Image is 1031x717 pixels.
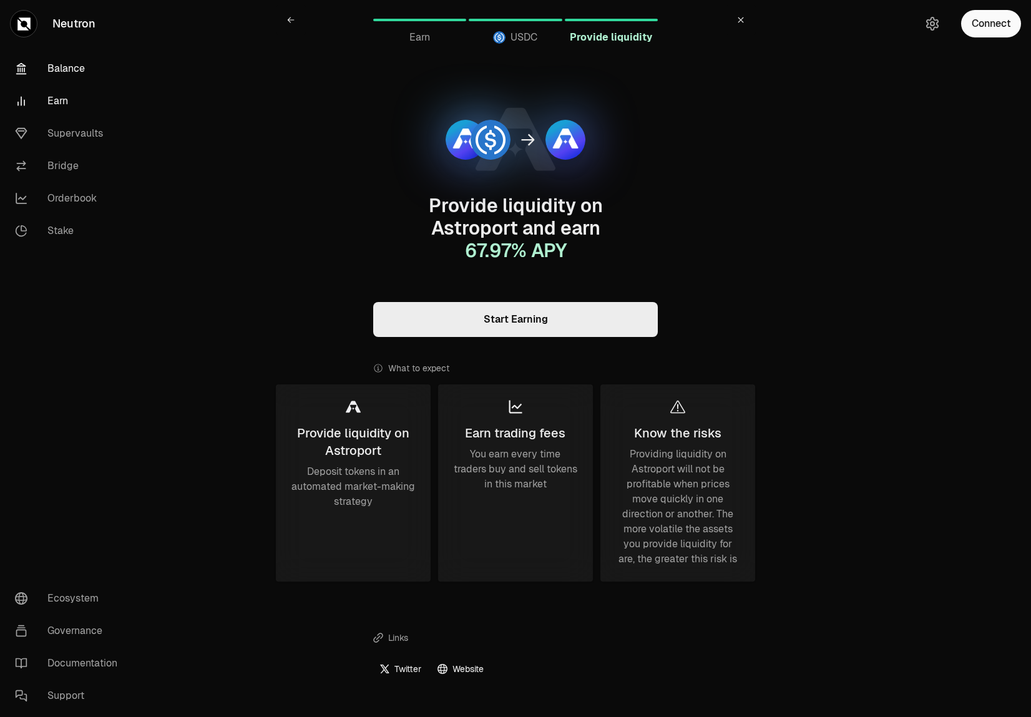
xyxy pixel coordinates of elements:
img: ASTRO [446,120,486,160]
a: Ecosystem [5,582,135,615]
span: 67.97 % APY [465,238,567,263]
span: Provide liquidity on Astroport and earn [429,193,603,263]
div: What to expect [373,352,658,384]
a: Supervaults [5,117,135,150]
div: Providing liquidity on Astroport will not be profitable when prices move quickly in one direction... [615,447,740,567]
a: Twitter [373,659,426,680]
img: USDC [471,120,511,160]
span: USDC [511,30,537,45]
a: Stake [5,215,135,247]
a: Website [431,659,489,680]
div: Provide liquidity on Astroport [291,424,416,459]
a: Balance [5,52,135,85]
span: Earn [409,30,430,45]
button: Connect [961,10,1021,37]
a: Earn [373,5,466,35]
div: Deposit tokens in an automated market-making strategy [291,464,416,509]
a: Bridge [5,150,135,182]
a: Orderbook [5,182,135,215]
a: Support [5,680,135,712]
div: Know the risks [634,424,721,442]
div: Links [373,622,658,654]
a: Start Earning [373,302,658,337]
a: Governance [5,615,135,647]
a: Documentation [5,647,135,680]
span: Provide liquidity [570,30,652,45]
img: ASTRO [545,120,585,160]
img: USDC [493,31,506,44]
div: Earn trading fees [465,424,565,442]
a: Earn [5,85,135,117]
a: USDCUSDC [469,5,562,35]
div: You earn every time traders buy and sell tokens in this market [453,447,578,492]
